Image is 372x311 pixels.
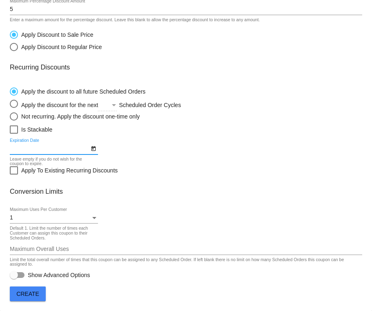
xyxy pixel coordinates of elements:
[89,144,98,152] button: Open calendar
[18,44,102,50] div: Apply Discount to Regular Price
[18,31,94,38] div: Apply Discount to Sale Price
[10,157,94,167] div: Leave empty if you do not wish for the coupon to expire.
[18,113,140,120] div: Not recurring. Apply the discount one-time only
[16,291,39,297] span: Create
[21,125,52,134] span: Is Stackable
[18,88,145,95] div: Apply the discount to all future Scheduled Orders
[10,18,260,22] div: Enter a maximum amount for the percentage discount. Leave this blank to allow the percentage disc...
[10,246,362,253] input: Maximum Overall Uses
[10,63,362,71] h3: Recurring Discounts
[10,214,13,221] span: 1
[10,6,362,13] input: Maximum Percentage Discount Amount
[10,226,94,240] div: Default 1. Limit the number of times each Customer can assign this coupon to their Scheduled Orders.
[10,188,362,195] h3: Conversion Limits
[10,27,102,51] mat-radio-group: Select an option
[21,166,118,175] span: Apply To Existing Recurring Discounts
[28,271,90,279] span: Show Advanced Options
[10,145,89,152] input: Expiration Date
[10,257,358,267] div: Limit the total overall number of times that this coupon can be assigned to any Scheduled Order. ...
[10,286,46,301] button: Create
[18,100,235,108] div: Apply the discount for the next Scheduled Order Cycles
[10,83,235,121] mat-radio-group: Select an option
